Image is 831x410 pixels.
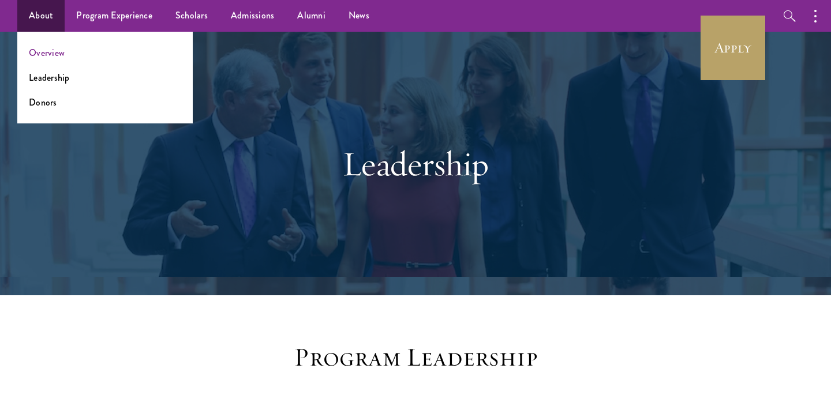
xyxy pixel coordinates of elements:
[237,341,594,374] h3: Program Leadership
[29,71,70,84] a: Leadership
[216,143,615,185] h1: Leadership
[701,16,765,80] a: Apply
[29,96,57,109] a: Donors
[29,46,65,59] a: Overview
